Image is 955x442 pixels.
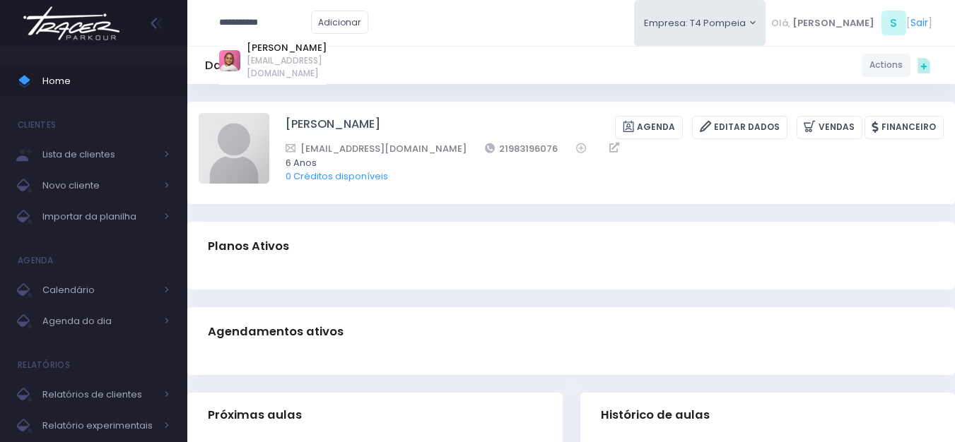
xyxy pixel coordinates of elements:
[286,116,380,139] a: [PERSON_NAME]
[247,54,327,80] span: [EMAIL_ADDRESS][DOMAIN_NAME]
[910,16,928,30] a: Sair
[792,16,874,30] span: [PERSON_NAME]
[766,7,937,39] div: [ ]
[311,11,369,34] a: Adicionar
[42,145,156,164] span: Lista de clientes
[771,16,790,30] span: Olá,
[485,141,558,156] a: 21983196076
[692,116,787,139] a: Editar Dados
[18,111,56,139] h4: Clientes
[286,141,467,156] a: [EMAIL_ADDRESS][DOMAIN_NAME]
[286,156,925,170] span: 6 Anos
[208,226,289,266] h3: Planos Ativos
[42,72,170,90] span: Home
[42,417,156,435] span: Relatório experimentais
[247,41,327,55] a: [PERSON_NAME]
[208,408,302,422] span: Próximas aulas
[881,11,906,35] span: S
[42,386,156,404] span: Relatórios de clientes
[208,311,344,352] h3: Agendamentos ativos
[865,116,944,139] a: Financeiro
[615,116,683,139] a: Agenda
[42,281,156,299] span: Calendário
[42,312,156,330] span: Agenda do dia
[286,169,388,183] a: 0 Créditos disponíveis
[199,113,269,184] img: Laura Gouveia da Silveira avatar
[797,116,862,139] a: Vendas
[18,351,70,379] h4: Relatórios
[42,208,156,226] span: Importar da planilha
[862,54,910,77] a: Actions
[42,177,156,195] span: Novo cliente
[601,408,710,422] span: Histórico de aulas
[205,59,270,73] h5: Dashboard
[18,246,54,275] h4: Agenda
